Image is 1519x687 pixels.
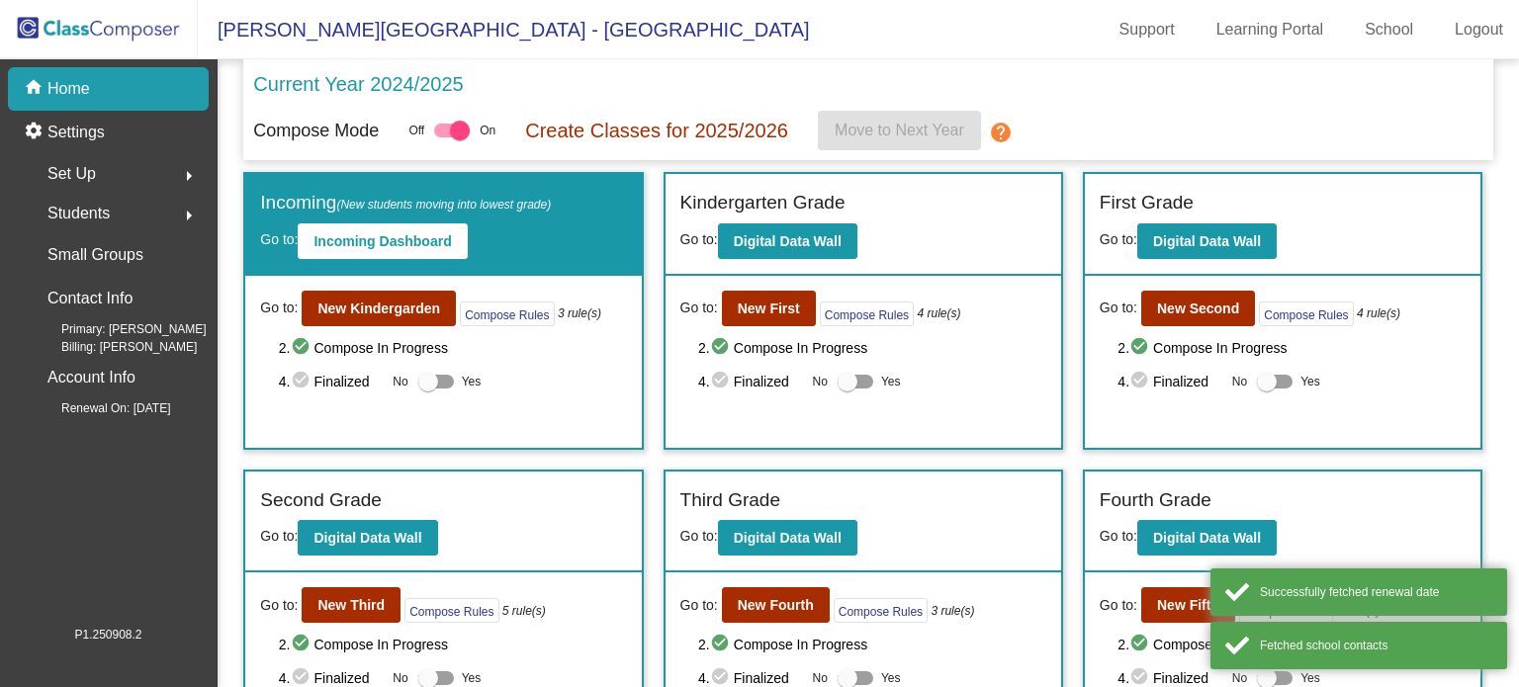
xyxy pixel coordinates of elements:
[1157,597,1219,613] b: New Fifth
[1300,370,1320,393] span: Yes
[460,301,554,326] button: Compose Rules
[813,669,828,687] span: No
[47,285,133,312] p: Contact Info
[260,486,382,515] label: Second Grade
[710,336,734,360] mat-icon: check_circle
[313,530,421,546] b: Digital Data Wall
[680,189,846,217] label: Kindergarten Grade
[502,602,546,620] i: 5 rule(s)
[881,370,901,393] span: Yes
[525,116,788,145] p: Create Classes for 2025/2026
[393,373,407,390] span: No
[393,669,407,687] span: No
[813,373,828,390] span: No
[1104,14,1191,45] a: Support
[1137,520,1277,556] button: Digital Data Wall
[291,370,314,393] mat-icon: check_circle
[1129,370,1153,393] mat-icon: check_circle
[1232,669,1247,687] span: No
[47,364,135,391] p: Account Info
[734,530,842,546] b: Digital Data Wall
[260,595,298,616] span: Go to:
[47,121,105,144] p: Settings
[931,602,974,620] i: 3 rule(s)
[291,633,314,656] mat-icon: check_circle
[718,223,857,259] button: Digital Data Wall
[1141,587,1235,623] button: New Fifth
[317,301,440,316] b: New Kindergarden
[30,320,207,338] span: Primary: [PERSON_NAME]
[680,231,718,247] span: Go to:
[279,336,627,360] span: 2. Compose In Progress
[680,528,718,544] span: Go to:
[680,486,780,515] label: Third Grade
[1117,336,1466,360] span: 2. Compose In Progress
[1259,301,1353,326] button: Compose Rules
[408,122,424,139] span: Off
[317,597,385,613] b: New Third
[1153,530,1261,546] b: Digital Data Wall
[47,200,110,227] span: Students
[336,198,551,212] span: (New students moving into lowest grade)
[253,118,379,144] p: Compose Mode
[30,338,197,356] span: Billing: [PERSON_NAME]
[1100,595,1137,616] span: Go to:
[462,370,482,393] span: Yes
[177,204,201,227] mat-icon: arrow_right
[834,598,928,623] button: Compose Rules
[260,231,298,247] span: Go to:
[298,520,437,556] button: Digital Data Wall
[1157,301,1239,316] b: New Second
[1439,14,1519,45] a: Logout
[1129,336,1153,360] mat-icon: check_circle
[279,370,384,393] span: 4. Finalized
[722,587,830,623] button: New Fourth
[710,633,734,656] mat-icon: check_circle
[1100,231,1137,247] span: Go to:
[680,298,718,318] span: Go to:
[698,336,1046,360] span: 2. Compose In Progress
[404,598,498,623] button: Compose Rules
[302,587,401,623] button: New Third
[1141,291,1255,326] button: New Second
[698,633,1046,656] span: 2. Compose In Progress
[47,160,96,188] span: Set Up
[1260,637,1492,654] div: Fetched school contacts
[1260,583,1492,601] div: Successfully fetched renewal date
[680,595,718,616] span: Go to:
[710,370,734,393] mat-icon: check_circle
[302,291,456,326] button: New Kindergarden
[177,164,201,188] mat-icon: arrow_right
[1100,189,1194,217] label: First Grade
[718,520,857,556] button: Digital Data Wall
[818,111,981,150] button: Move to Next Year
[260,298,298,318] span: Go to:
[917,304,960,322] i: 4 rule(s)
[198,14,810,45] span: [PERSON_NAME][GEOGRAPHIC_DATA] - [GEOGRAPHIC_DATA]
[820,301,914,326] button: Compose Rules
[30,399,170,417] span: Renewal On: [DATE]
[480,122,495,139] span: On
[253,69,463,99] p: Current Year 2024/2025
[1201,14,1340,45] a: Learning Portal
[1349,14,1429,45] a: School
[698,370,803,393] span: 4. Finalized
[1100,486,1211,515] label: Fourth Grade
[722,291,816,326] button: New First
[1232,373,1247,390] span: No
[989,121,1013,144] mat-icon: help
[1117,370,1222,393] span: 4. Finalized
[558,304,601,322] i: 3 rule(s)
[1153,233,1261,249] b: Digital Data Wall
[260,189,551,217] label: Incoming
[738,301,800,316] b: New First
[734,233,842,249] b: Digital Data Wall
[1137,223,1277,259] button: Digital Data Wall
[47,77,90,101] p: Home
[291,336,314,360] mat-icon: check_circle
[1100,528,1137,544] span: Go to:
[24,121,47,144] mat-icon: settings
[1129,633,1153,656] mat-icon: check_circle
[1100,298,1137,318] span: Go to:
[47,241,143,269] p: Small Groups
